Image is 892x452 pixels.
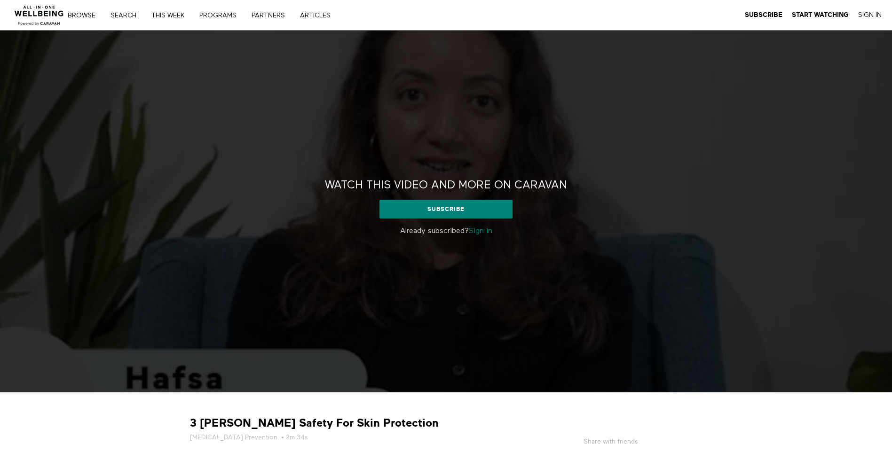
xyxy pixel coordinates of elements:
[190,416,439,430] strong: 3 [PERSON_NAME] Safety For Skin Protection
[74,10,350,20] nav: Primary
[745,11,782,19] a: Subscribe
[248,12,295,19] a: PARTNERS
[325,178,567,193] h2: Watch this video and more on CARAVAN
[297,12,340,19] a: ARTICLES
[379,200,513,218] a: Subscribe
[190,433,277,442] a: [MEDICAL_DATA] Prevention
[745,11,782,18] strong: Subscribe
[190,433,505,442] h5: • 2m 34s
[469,227,492,235] a: Sign in
[64,12,105,19] a: Browse
[148,12,194,19] a: THIS WEEK
[792,11,849,18] strong: Start Watching
[308,226,585,237] p: Already subscribed?
[792,11,849,19] a: Start Watching
[107,12,146,19] a: Search
[196,12,246,19] a: PROGRAMS
[858,11,882,19] a: Sign In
